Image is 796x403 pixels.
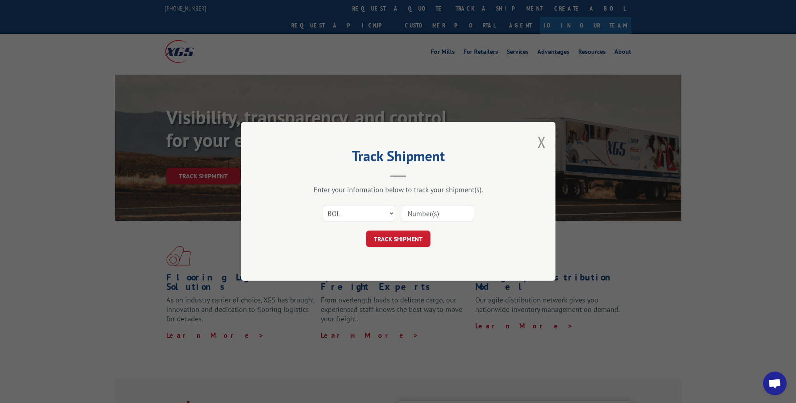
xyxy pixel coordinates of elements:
[280,185,516,194] div: Enter your information below to track your shipment(s).
[401,205,473,222] input: Number(s)
[763,372,787,395] div: Open chat
[280,150,516,165] h2: Track Shipment
[366,231,430,247] button: TRACK SHIPMENT
[537,132,546,152] button: Close modal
